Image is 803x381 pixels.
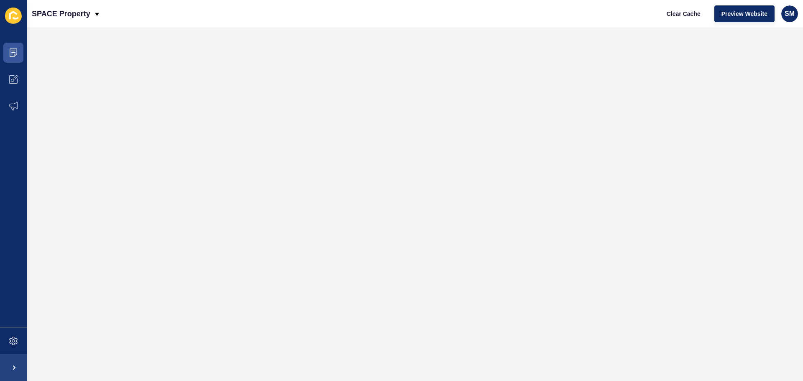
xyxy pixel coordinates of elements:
button: Preview Website [714,5,775,22]
span: Clear Cache [667,10,701,18]
span: Preview Website [721,10,767,18]
p: SPACE Property [32,3,90,24]
button: Clear Cache [660,5,708,22]
span: SM [785,10,795,18]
